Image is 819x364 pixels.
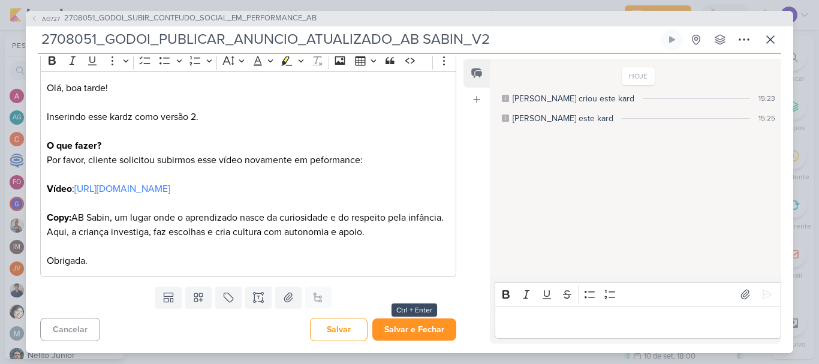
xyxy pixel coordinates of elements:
button: Cancelar [40,318,100,341]
input: Kard Sem Título [38,29,659,50]
div: Editor toolbar [40,49,456,72]
div: Editor toolbar [495,282,781,306]
div: Editor editing area: main [495,306,781,339]
a: [URL][DOMAIN_NAME] [74,183,170,195]
div: 15:25 [758,113,775,124]
button: Salvar [310,318,368,341]
div: Editor editing area: main [40,71,456,277]
button: Salvar e Fechar [372,318,456,341]
strong: Copy: [47,212,71,224]
p: Olá, boa tarde! Inserindo esse kardz como versão 2. Por favor, cliente solicitou subirmos esse ví... [47,81,450,196]
div: Ctrl + Enter [392,303,437,317]
div: [PERSON_NAME] este kard [513,112,613,125]
div: [PERSON_NAME] criou este kard [513,92,634,105]
strong: Vídeo [47,183,72,195]
p: Obrigada. [47,254,450,268]
strong: O que fazer? [47,140,101,152]
p: AB Sabin, um lugar onde o aprendizado nasce da curiosidade e do respeito pela infância. Aqui, a c... [47,210,450,254]
div: 15:23 [758,93,775,104]
div: Ligar relógio [667,35,677,44]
